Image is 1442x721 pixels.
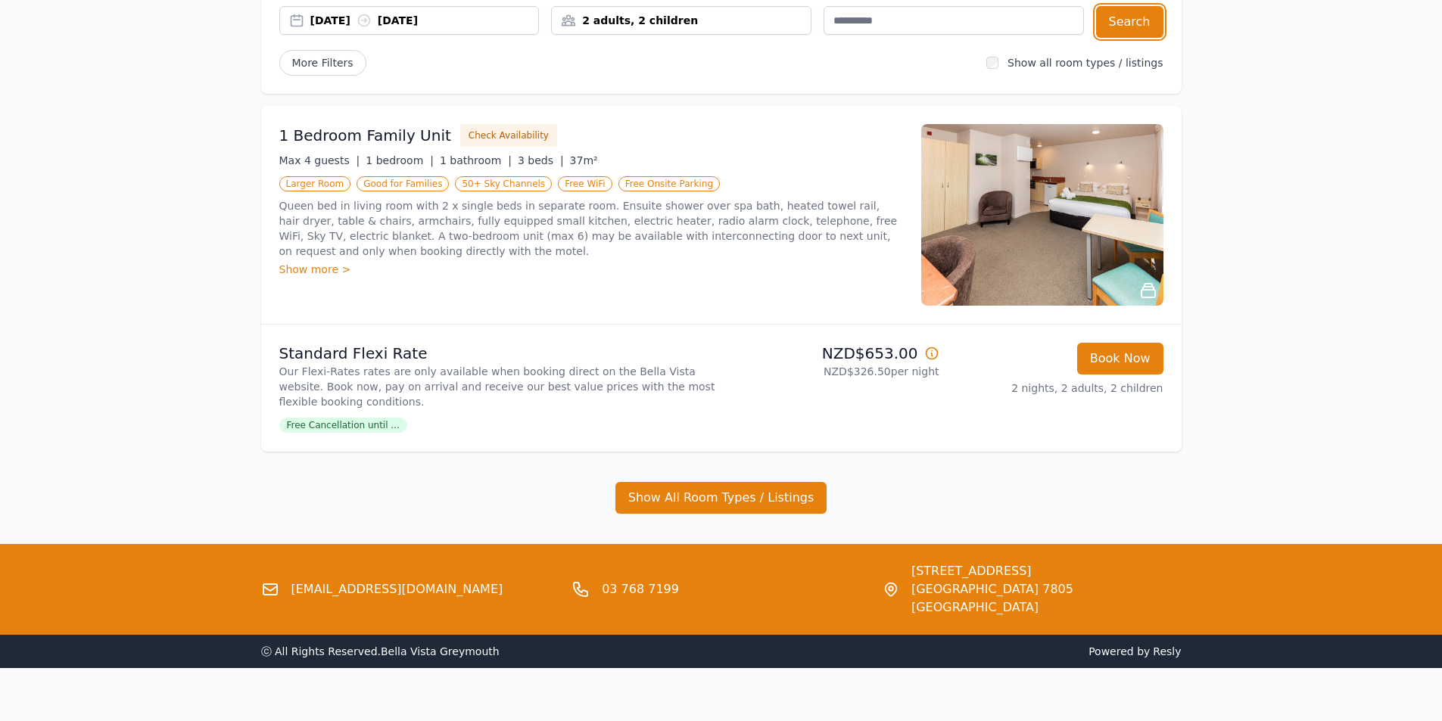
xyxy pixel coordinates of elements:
[1096,6,1163,38] button: Search
[279,176,351,191] span: Larger Room
[455,176,552,191] span: 50+ Sky Channels
[291,580,503,598] a: [EMAIL_ADDRESS][DOMAIN_NAME]
[279,418,407,433] span: Free Cancellation until ...
[310,13,539,28] div: [DATE] [DATE]
[518,154,564,166] span: 3 beds |
[440,154,512,166] span: 1 bathroom |
[558,176,612,191] span: Free WiFi
[279,198,903,259] p: Queen bed in living room with 2 x single beds in separate room. Ensuite shower over spa bath, hea...
[727,343,939,364] p: NZD$653.00
[951,381,1163,396] p: 2 nights, 2 adults, 2 children
[911,562,1182,580] span: [STREET_ADDRESS]
[279,343,715,364] p: Standard Flexi Rate
[1008,57,1163,69] label: Show all room types / listings
[279,364,715,409] p: Our Flexi-Rates rates are only available when booking direct on the Bella Vista website. Book now...
[460,124,557,147] button: Check Availability
[615,482,827,514] button: Show All Room Types / Listings
[727,364,939,379] p: NZD$326.50 per night
[727,644,1182,659] span: Powered by
[357,176,449,191] span: Good for Families
[279,125,451,146] h3: 1 Bedroom Family Unit
[552,13,811,28] div: 2 adults, 2 children
[366,154,434,166] span: 1 bedroom |
[1077,343,1163,374] button: Book Now
[279,50,366,76] span: More Filters
[911,580,1182,617] span: [GEOGRAPHIC_DATA] 7805 [GEOGRAPHIC_DATA]
[602,580,679,598] a: 03 768 7199
[1153,645,1181,657] a: Resly
[279,154,360,166] span: Max 4 guests |
[261,645,500,657] span: ⓒ All Rights Reserved. Bella Vista Greymouth
[279,262,903,277] div: Show more >
[570,154,598,166] span: 37m²
[618,176,720,191] span: Free Onsite Parking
